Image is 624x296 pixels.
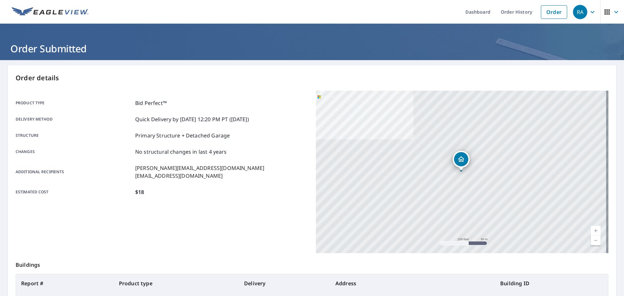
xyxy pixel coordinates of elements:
[8,42,616,55] h1: Order Submitted
[135,188,144,196] p: $18
[135,99,167,107] p: Bid Perfect™
[16,274,114,292] th: Report #
[135,148,227,156] p: No structural changes in last 4 years
[135,172,264,180] p: [EMAIL_ADDRESS][DOMAIN_NAME]
[135,132,230,139] p: Primary Structure + Detached Garage
[591,236,601,245] a: Current Level 17, Zoom Out
[114,274,239,292] th: Product type
[591,226,601,236] a: Current Level 17, Zoom In
[453,151,470,171] div: Dropped pin, building 1, Residential property, 2005 Brown Hollow Rd Corning, NY 14830
[12,7,88,17] img: EV Logo
[495,274,608,292] th: Building ID
[16,253,608,274] p: Buildings
[541,5,567,19] a: Order
[16,73,608,83] p: Order details
[16,148,133,156] p: Changes
[16,164,133,180] p: Additional recipients
[135,115,249,123] p: Quick Delivery by [DATE] 12:20 PM PT ([DATE])
[135,164,264,172] p: [PERSON_NAME][EMAIL_ADDRESS][DOMAIN_NAME]
[16,99,133,107] p: Product type
[16,188,133,196] p: Estimated cost
[330,274,495,292] th: Address
[16,115,133,123] p: Delivery method
[239,274,330,292] th: Delivery
[573,5,587,19] div: RA
[16,132,133,139] p: Structure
